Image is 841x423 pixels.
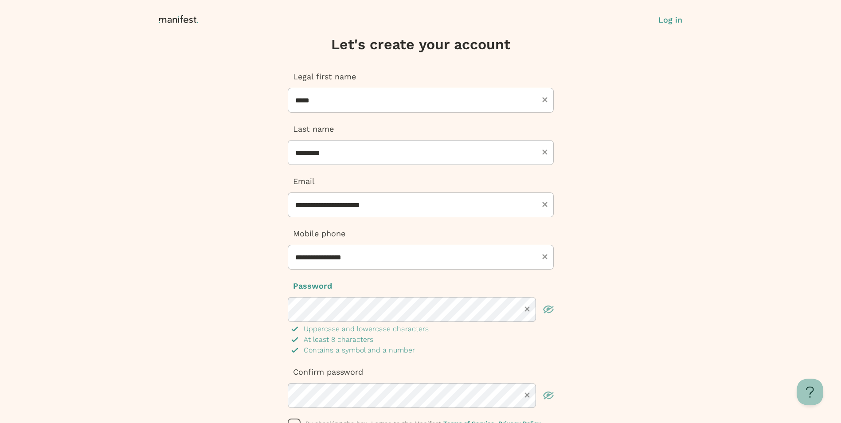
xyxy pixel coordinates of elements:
[658,14,682,26] button: Log in
[304,345,415,356] p: Contains a symbol and a number
[288,228,554,239] p: Mobile phone
[288,280,554,292] p: Password
[304,334,373,345] p: At least 8 characters
[288,71,554,82] p: Legal first name
[288,35,554,53] h3: Let's create your account
[288,176,554,187] p: Email
[797,379,823,405] iframe: Toggle Customer Support
[288,366,554,378] p: Confirm password
[288,123,554,135] p: Last name
[304,324,429,334] p: Uppercase and lowercase characters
